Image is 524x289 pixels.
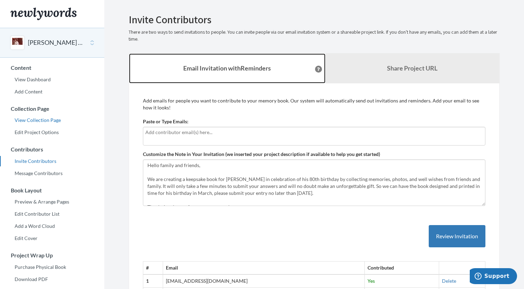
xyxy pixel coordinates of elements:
[163,262,364,274] th: Email
[0,106,104,112] h3: Collection Page
[143,159,485,206] textarea: Hello family and friends, We are creating a keepsake book for [PERSON_NAME] in celebration of his...
[0,65,104,71] h3: Content
[0,252,104,258] h3: Project Wrap Up
[429,225,485,248] button: Review Invitation
[183,64,271,72] strong: Email Invitation with Reminders
[163,274,364,287] td: [EMAIL_ADDRESS][DOMAIN_NAME]
[0,146,104,152] h3: Contributors
[442,278,456,284] a: Delete
[28,38,84,47] button: [PERSON_NAME] 80th Birthday
[129,14,500,25] h2: Invite Contributors
[470,268,517,286] iframe: Opens a widget where you can chat to one of our agents
[143,274,163,287] th: 1
[143,151,380,158] label: Customize the Note in Your Invitation (we inserted your project description if available to help ...
[387,64,437,72] b: Share Project URL
[143,118,188,125] label: Paste or Type Emails:
[129,29,500,43] p: There are two ways to send invitations to people. You can invite people via our email invitation ...
[143,97,485,111] p: Add emails for people you want to contribute to your memory book. Our system will automatically s...
[145,129,483,136] input: Add contributor email(s) here...
[368,278,375,284] span: Yes
[10,8,76,20] img: Newlywords logo
[0,187,104,193] h3: Book Layout
[143,262,163,274] th: #
[364,262,439,274] th: Contributed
